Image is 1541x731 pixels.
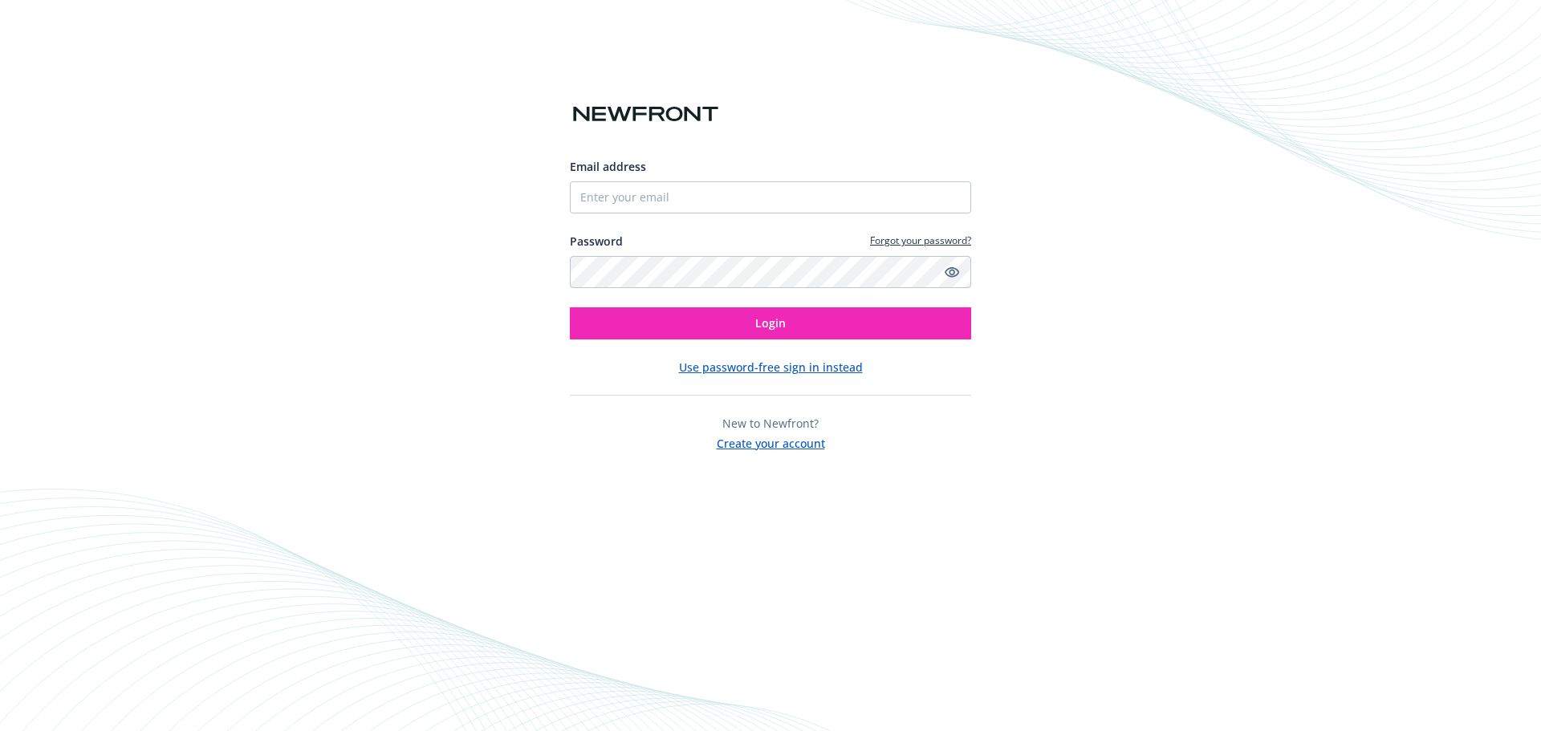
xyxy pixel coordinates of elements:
[942,262,962,282] a: Show password
[722,416,819,431] span: New to Newfront?
[570,159,646,174] span: Email address
[570,307,971,339] button: Login
[570,181,971,213] input: Enter your email
[870,234,971,247] a: Forgot your password?
[570,256,971,288] input: Enter your password
[570,233,623,250] label: Password
[717,432,825,452] button: Create your account
[570,100,722,128] img: Newfront logo
[755,315,786,331] span: Login
[679,359,863,376] button: Use password-free sign in instead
